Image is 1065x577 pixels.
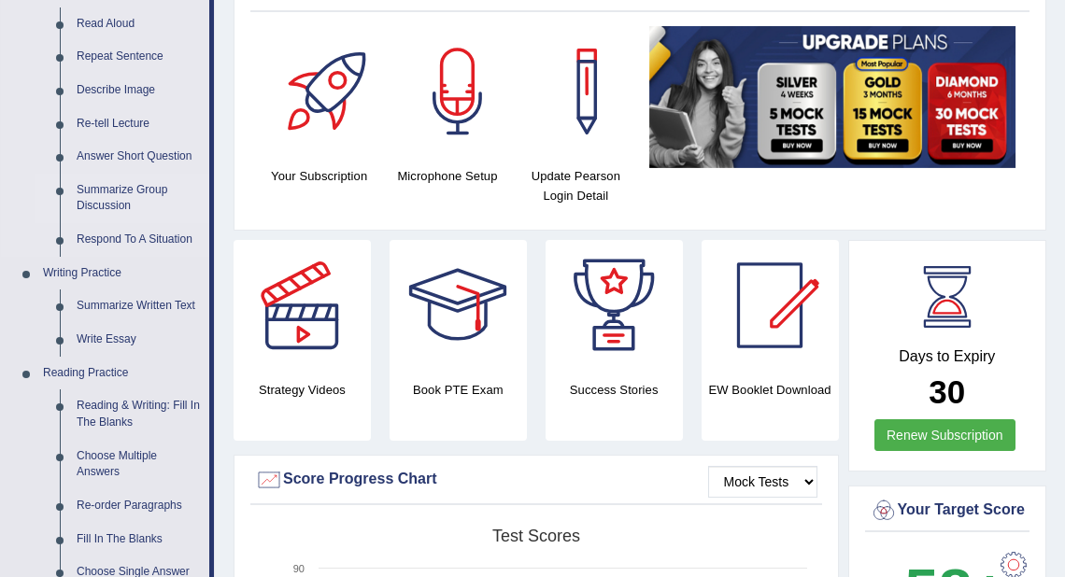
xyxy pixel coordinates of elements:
a: Answer Short Question [68,140,209,174]
text: 90 [293,563,305,574]
h4: Book PTE Exam [390,380,527,400]
h4: Success Stories [546,380,683,400]
a: Summarize Written Text [68,289,209,323]
h4: Your Subscription [264,166,374,186]
a: Respond To A Situation [68,223,209,257]
a: Reading & Writing: Fill In The Blanks [68,389,209,439]
div: Your Target Score [870,497,1026,525]
a: Repeat Sentence [68,40,209,74]
h4: Microphone Setup [392,166,502,186]
a: Read Aloud [68,7,209,41]
tspan: Test scores [492,527,580,545]
b: 30 [929,373,965,410]
img: small5.jpg [649,26,1015,168]
a: Reading Practice [35,357,209,390]
h4: Days to Expiry [870,348,1026,365]
a: Choose Multiple Answers [68,440,209,489]
a: Describe Image [68,74,209,107]
a: Writing Practice [35,257,209,290]
h4: EW Booklet Download [702,380,839,400]
a: Re-order Paragraphs [68,489,209,523]
div: Score Progress Chart [255,466,817,494]
a: Fill In The Blanks [68,523,209,556]
a: Summarize Group Discussion [68,174,209,223]
h4: Strategy Videos [234,380,371,400]
a: Re-tell Lecture [68,107,209,141]
h4: Update Pearson Login Detail [521,166,631,205]
a: Write Essay [68,323,209,357]
a: Renew Subscription [874,419,1015,451]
